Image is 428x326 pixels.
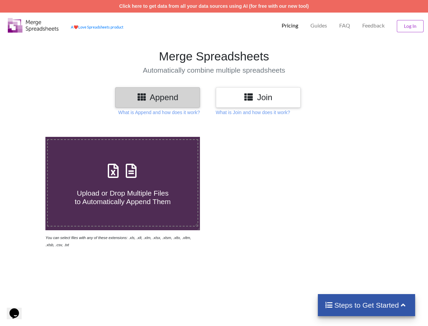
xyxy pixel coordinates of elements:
[310,22,327,29] p: Guides
[282,22,298,29] p: Pricing
[75,189,170,205] span: Upload or Drop Multiple Files to Automatically Append Them
[74,25,78,29] span: heart
[362,23,385,28] span: Feedback
[118,109,200,116] p: What is Append and how does it work?
[119,3,309,9] a: Click here to get data from all your data sources using AI (for free with our new tool)
[7,299,28,319] iframe: chat widget
[71,25,123,29] a: AheartLove Spreadsheets product
[45,236,191,247] i: You can select files with any of these extensions: .xls, .xlt, .xlm, .xlsx, .xlsm, .xltx, .xltm, ...
[120,92,195,102] h3: Append
[221,92,295,102] h3: Join
[397,20,424,32] button: Log In
[325,301,408,309] h4: Steps to Get Started
[339,22,350,29] p: FAQ
[216,109,290,116] p: What is Join and how does it work?
[8,18,59,33] img: Logo.png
